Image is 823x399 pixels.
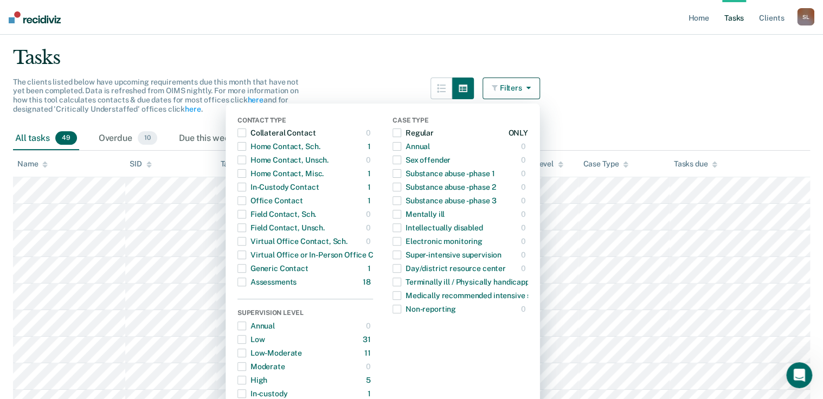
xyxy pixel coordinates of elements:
div: All tasks49 [13,127,79,151]
button: Filters [483,78,540,99]
div: Moderate [237,358,285,375]
div: Annual [237,317,275,334]
span: 10 [138,131,157,145]
div: Mentally ill [393,205,445,223]
span: 49 [55,131,77,145]
div: Field Contact, Sch. [237,205,316,223]
div: 0 [521,151,528,169]
div: Case Type [583,159,628,169]
a: here [185,105,201,113]
div: 0 [521,138,528,155]
div: Tasks due [674,159,718,169]
div: Task [221,159,246,169]
div: 1 [368,192,373,209]
div: 0 [366,151,373,169]
div: 0 [521,219,528,236]
div: 0 [366,233,373,250]
div: 0 [521,192,528,209]
div: 0 [521,165,528,182]
div: 0 [366,205,373,223]
div: Office Contact [237,192,303,209]
div: Medically recommended intensive supervision [393,287,567,304]
div: 1 [368,178,373,196]
div: Electronic monitoring [393,233,483,250]
div: Substance abuse - phase 1 [393,165,495,182]
div: Substance abuse - phase 3 [393,192,497,209]
div: 0 [366,124,373,141]
div: Collateral Contact [237,124,316,141]
button: SL [797,8,814,25]
div: 0 [366,219,373,236]
div: Home Contact, Unsch. [237,151,329,169]
div: Supervision Level [237,309,373,319]
div: Field Contact, Unsch. [237,219,325,236]
div: 0 [521,233,528,250]
div: Assessments [237,273,297,291]
div: 11 [364,344,373,362]
span: The clients listed below have upcoming requirements due this month that have not yet been complet... [13,78,299,113]
div: 0 [366,317,373,334]
div: Super-intensive supervision [393,246,501,263]
div: Non-reporting [393,300,456,318]
div: Annual [393,138,430,155]
div: Contact Type [237,117,373,126]
div: 1 [368,165,373,182]
div: In-Custody Contact [237,178,319,196]
div: Substance abuse - phase 2 [393,178,496,196]
div: Terminally ill / Physically handicapped [393,273,538,291]
div: 0 [366,358,373,375]
iframe: Intercom live chat [786,362,812,388]
div: SID [130,159,152,169]
div: 0 [521,300,528,318]
div: Case Type [393,117,528,126]
div: 0 [521,260,528,277]
div: 0 [521,178,528,196]
div: ONLY [508,124,528,141]
div: Due this week0 [177,127,259,151]
div: Virtual Office Contact, Sch. [237,233,348,250]
div: S L [797,8,814,25]
div: Name [17,159,48,169]
div: 0 [521,246,528,263]
div: Sex offender [393,151,451,169]
div: 18 [363,273,373,291]
div: Intellectually disabled [393,219,483,236]
div: 5 [366,371,373,389]
div: 1 [368,138,373,155]
div: Generic Contact [237,260,308,277]
div: High [237,371,267,389]
div: 1 [368,260,373,277]
div: Tasks [13,47,810,69]
div: Overdue10 [97,127,159,151]
div: 31 [363,331,373,348]
img: Recidiviz [9,11,61,23]
div: Low [237,331,265,348]
div: Virtual Office or In-Person Office Contact [237,246,397,263]
div: 0 [521,205,528,223]
div: Home Contact, Misc. [237,165,324,182]
div: Regular [393,124,434,141]
a: here [247,95,263,104]
div: Day/district resource center [393,260,506,277]
div: Home Contact, Sch. [237,138,320,155]
div: Low-Moderate [237,344,302,362]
